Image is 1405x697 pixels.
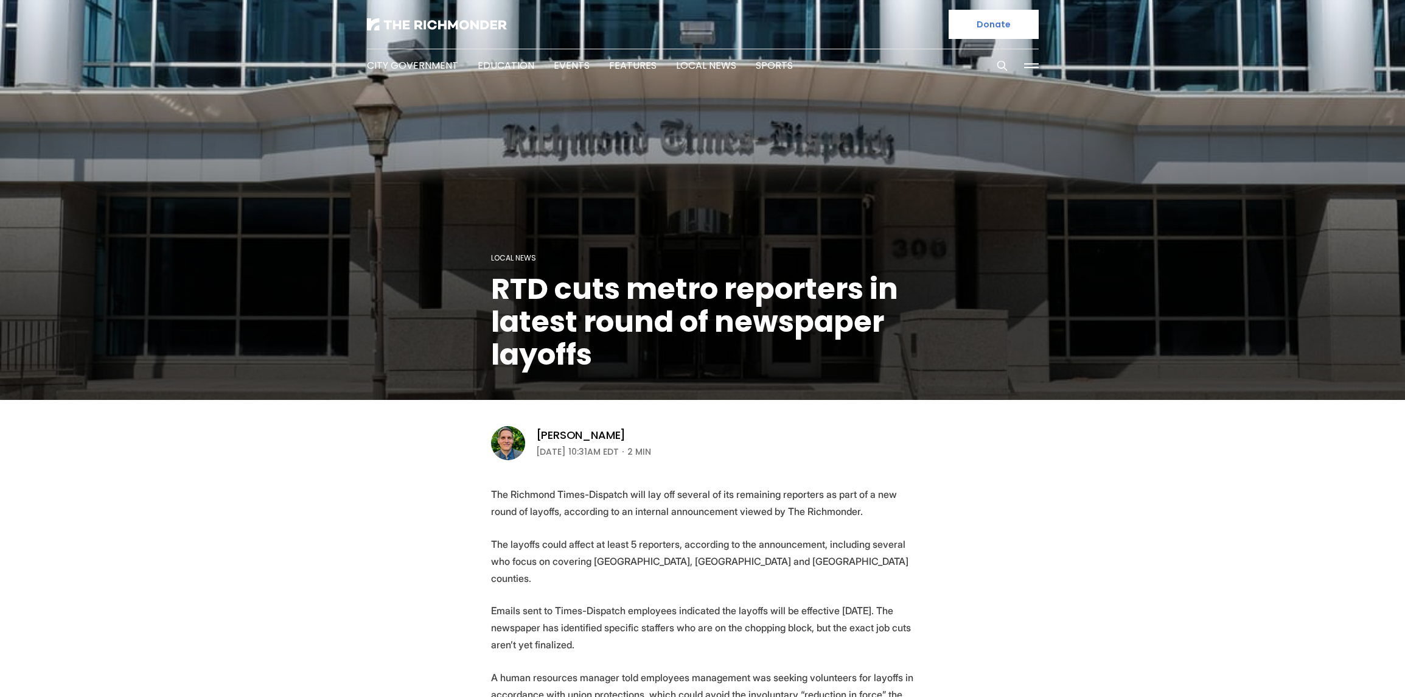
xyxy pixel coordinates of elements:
[993,57,1011,75] button: Search this site
[367,58,458,72] a: City Government
[491,486,915,520] p: The Richmond Times-Dispatch will lay off several of its remaining reporters as part of a new roun...
[536,444,619,459] time: [DATE] 10:31AM EDT
[491,273,915,371] h1: RTD cuts metro reporters in latest round of newspaper layoffs
[609,58,657,72] a: Features
[1302,637,1405,697] iframe: portal-trigger
[756,58,793,72] a: Sports
[491,253,536,263] a: Local News
[949,10,1039,39] a: Donate
[491,602,915,653] p: Emails sent to Times-Dispatch employees indicated the layoffs will be effective [DATE]. The newsp...
[536,428,626,443] a: [PERSON_NAME]
[627,444,651,459] span: 2 min
[367,18,507,30] img: The Richmonder
[491,426,525,460] img: Graham Moomaw
[491,536,915,587] p: The layoffs could affect at least 5 reporters, according to the announcement, including several w...
[478,58,534,72] a: Education
[554,58,590,72] a: Events
[676,58,736,72] a: Local News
